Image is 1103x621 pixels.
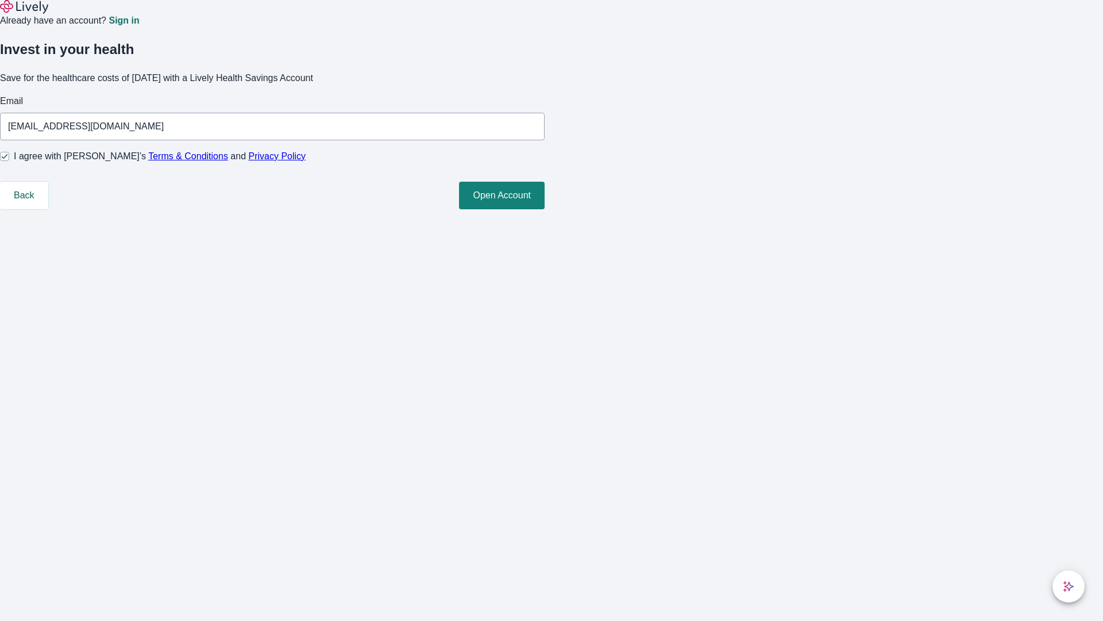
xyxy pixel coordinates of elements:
a: Privacy Policy [249,151,306,161]
a: Sign in [109,16,139,25]
svg: Lively AI Assistant [1063,581,1074,592]
button: chat [1052,570,1085,603]
button: Open Account [459,182,545,209]
a: Terms & Conditions [148,151,228,161]
span: I agree with [PERSON_NAME]’s and [14,149,306,163]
